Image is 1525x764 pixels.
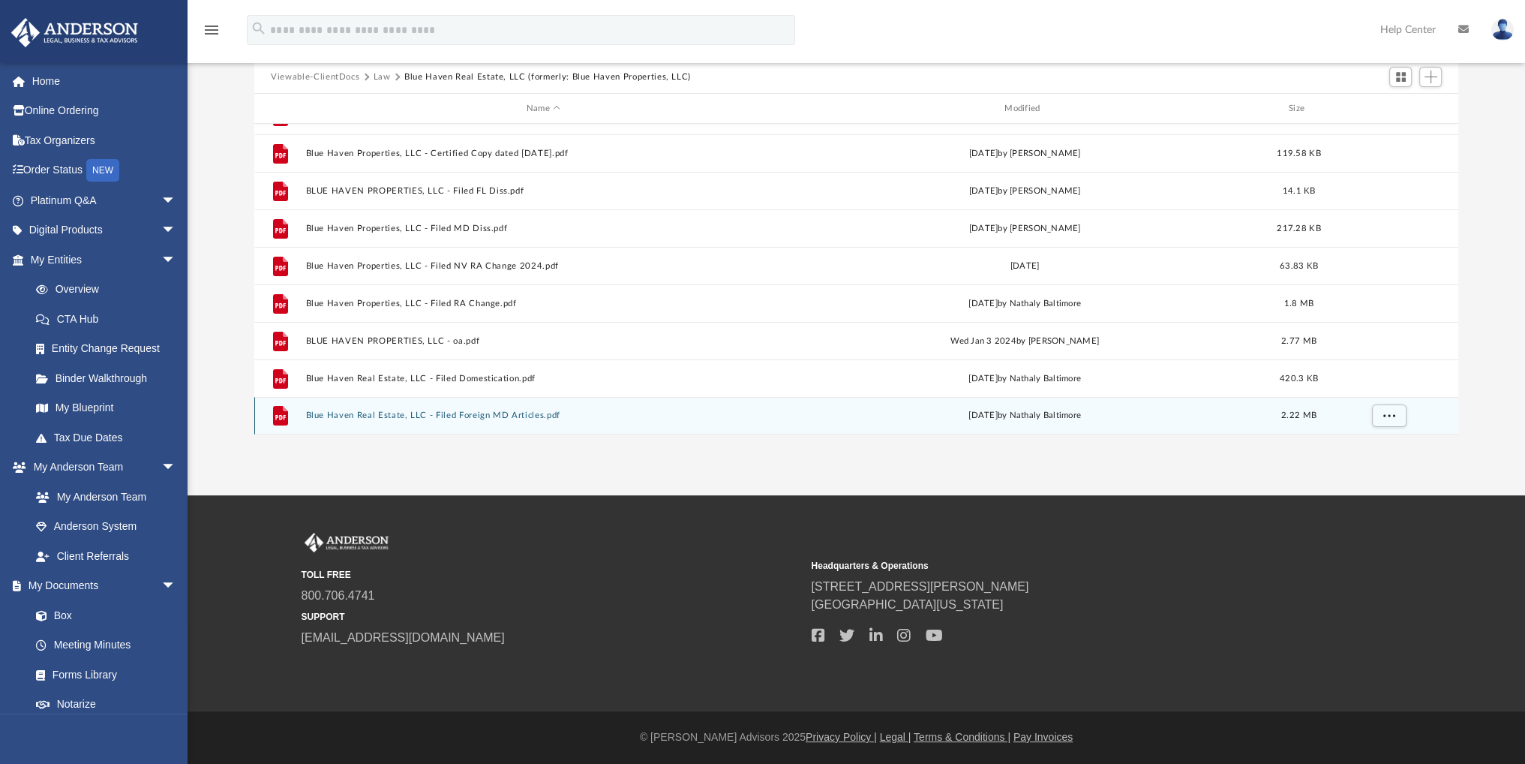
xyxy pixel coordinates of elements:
[302,589,375,602] a: 800.706.4741
[21,660,184,690] a: Forms Library
[787,102,1262,116] div: Modified
[1013,731,1073,743] a: Pay Invoices
[188,729,1525,745] div: © [PERSON_NAME] Advisors 2025
[306,374,781,384] button: Blue Haven Real Estate, LLC - Filed Domestication.pdf
[271,71,359,84] button: Viewable-ClientDocs
[788,147,1262,161] div: [DATE] by [PERSON_NAME]
[11,185,199,215] a: Platinum Q&Aarrow_drop_down
[812,598,1004,611] a: [GEOGRAPHIC_DATA][US_STATE]
[86,159,119,182] div: NEW
[306,186,781,196] button: BLUE HAVEN PROPERTIES, LLC - Filed FL Diss.pdf
[1284,299,1314,308] span: 1.8 MB
[21,512,191,542] a: Anderson System
[812,559,1311,573] small: Headquarters & Operations
[306,336,781,346] button: BLUE HAVEN PROPERTIES, LLC - oa.pdf
[21,541,191,571] a: Client Referrals
[302,533,392,552] img: Anderson Advisors Platinum Portal
[306,261,781,271] button: Blue Haven Properties, LLC - Filed NV RA Change 2024.pdf
[21,304,199,334] a: CTA Hub
[7,18,143,47] img: Anderson Advisors Platinum Portal
[302,631,505,644] a: [EMAIL_ADDRESS][DOMAIN_NAME]
[302,610,801,624] small: SUPPORT
[21,482,184,512] a: My Anderson Team
[305,102,781,116] div: Name
[306,149,781,158] button: Blue Haven Properties, LLC - Certified Copy dated [DATE].pdf
[11,453,191,483] a: My Anderson Teamarrow_drop_down
[404,71,691,84] button: Blue Haven Real Estate, LLC (formerly: Blue Haven Properties, LLC)
[788,372,1262,386] div: [DATE] by Nathaly Baltimore
[1269,102,1329,116] div: Size
[812,580,1029,593] a: [STREET_ADDRESS][PERSON_NAME]
[161,453,191,483] span: arrow_drop_down
[788,260,1262,273] div: [DATE]
[788,222,1262,236] div: [DATE] by [PERSON_NAME]
[1283,187,1316,195] span: 14.1 KB
[11,155,199,186] a: Order StatusNEW
[788,409,1262,423] div: [DATE] by Nathaly Baltimore
[880,731,911,743] a: Legal |
[21,630,191,660] a: Meeting Minutes
[1491,19,1514,41] img: User Pic
[21,423,199,453] a: Tax Due Dates
[11,125,199,155] a: Tax Organizers
[1281,337,1316,345] span: 2.77 MB
[161,185,191,216] span: arrow_drop_down
[1419,67,1442,88] button: Add
[11,66,199,96] a: Home
[21,334,199,364] a: Entity Change Request
[1281,411,1316,420] span: 2.22 MB
[21,690,191,720] a: Notarize
[11,571,191,601] a: My Documentsarrow_drop_down
[374,71,391,84] button: Law
[1335,102,1440,116] div: id
[806,731,877,743] a: Privacy Policy |
[788,297,1262,311] div: [DATE] by Nathaly Baltimore
[914,731,1010,743] a: Terms & Conditions |
[203,29,221,39] a: menu
[1280,374,1318,383] span: 420.3 KB
[306,299,781,308] button: Blue Haven Properties, LLC - Filed RA Change.pdf
[788,185,1262,198] div: [DATE] by [PERSON_NAME]
[254,124,1458,435] div: grid
[161,571,191,602] span: arrow_drop_down
[306,224,781,233] button: Blue Haven Properties, LLC - Filed MD Diss.pdf
[21,275,199,305] a: Overview
[203,21,221,39] i: menu
[788,335,1262,348] div: Wed Jan 3 2024 by [PERSON_NAME]
[302,568,801,582] small: TOLL FREE
[21,363,199,393] a: Binder Walkthrough
[1280,262,1318,270] span: 63.83 KB
[1389,67,1412,88] button: Switch to Grid View
[21,600,184,630] a: Box
[1277,224,1320,233] span: 217.28 KB
[161,245,191,275] span: arrow_drop_down
[11,96,199,126] a: Online Ordering
[21,393,191,423] a: My Blueprint
[161,215,191,246] span: arrow_drop_down
[261,102,299,116] div: id
[306,411,781,420] button: Blue Haven Real Estate, LLC - Filed Foreign MD Articles.pdf
[11,215,199,245] a: Digital Productsarrow_drop_down
[1372,405,1406,427] button: More options
[11,245,199,275] a: My Entitiesarrow_drop_down
[251,20,267,37] i: search
[1277,149,1320,158] span: 119.58 KB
